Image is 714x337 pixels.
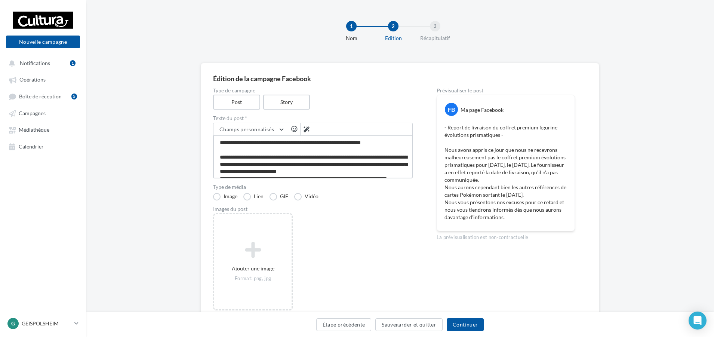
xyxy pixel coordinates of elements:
[20,60,50,66] span: Notifications
[294,193,318,200] label: Vidéo
[70,60,76,66] div: 1
[437,88,575,93] div: Prévisualiser le post
[19,143,44,150] span: Calendrier
[369,34,417,42] div: Edition
[447,318,484,331] button: Continuer
[213,88,413,93] label: Type de campagne
[213,116,413,121] label: Texte du post *
[71,94,77,99] div: 5
[219,126,274,132] span: Champs personnalisés
[19,77,46,83] span: Opérations
[213,184,413,190] label: Type de média
[388,21,398,31] div: 2
[213,206,413,212] div: Images du post
[346,21,357,31] div: 1
[375,318,443,331] button: Sauvegarder et quitter
[4,56,79,70] button: Notifications 1
[4,140,81,153] a: Calendrier
[11,320,15,327] span: G
[4,89,81,103] a: Boîte de réception5
[4,106,81,120] a: Campagnes
[213,95,260,110] label: Post
[213,123,288,136] button: Champs personnalisés
[19,110,46,116] span: Campagnes
[213,193,237,200] label: Image
[6,36,80,48] button: Nouvelle campagne
[430,21,440,31] div: 3
[461,106,504,114] div: Ma page Facebook
[444,124,567,221] p: - Report de livraison du coffret premium figurine évolutions prismatiques - Nous avons appris ce ...
[263,95,310,110] label: Story
[4,123,81,136] a: Médiathèque
[22,320,71,327] p: GEISPOLSHEIM
[327,34,375,42] div: Nom
[19,127,49,133] span: Médiathèque
[6,316,80,331] a: G GEISPOLSHEIM
[689,312,707,330] div: Open Intercom Messenger
[411,34,459,42] div: Récapitulatif
[316,318,372,331] button: Étape précédente
[4,73,81,86] a: Opérations
[19,93,62,99] span: Boîte de réception
[437,231,575,241] div: La prévisualisation est non-contractuelle
[243,193,264,200] label: Lien
[270,193,288,200] label: GIF
[213,75,587,82] div: Édition de la campagne Facebook
[445,103,458,116] div: FB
